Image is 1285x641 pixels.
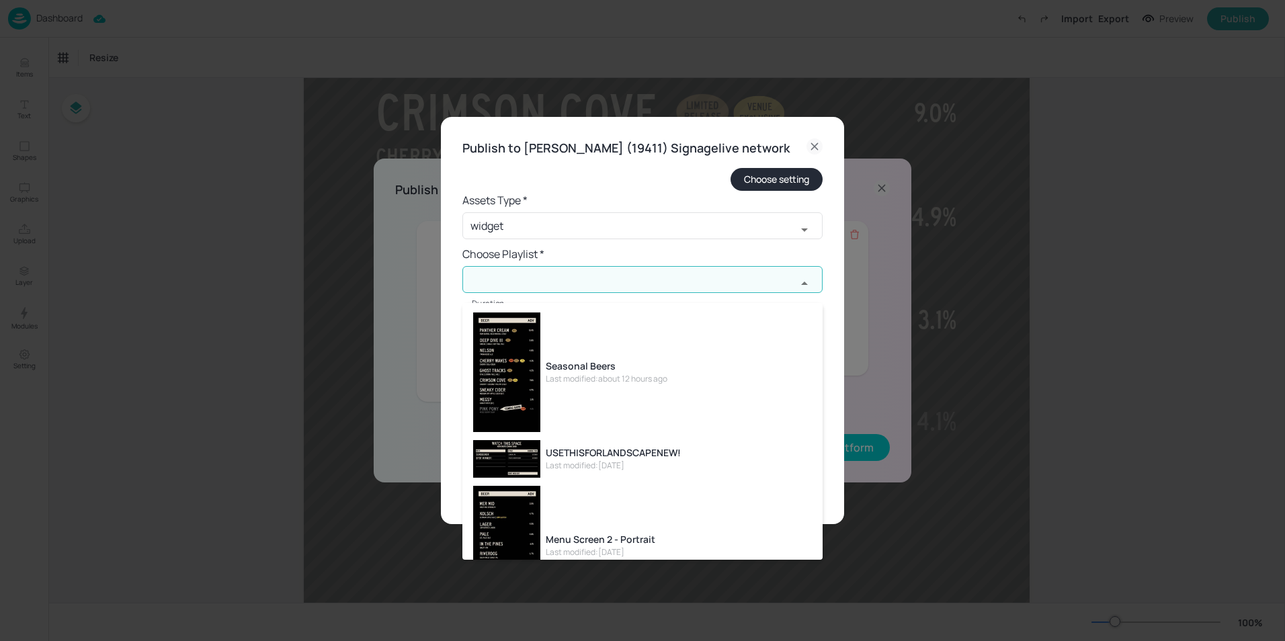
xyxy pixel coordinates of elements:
div: Last modified: about 12 hours ago [546,373,667,385]
div: Last modified: [DATE] [546,546,655,558]
img: LrWD0I%2FG%2BIbgLozyEJ7eyA%3D%3D [473,312,540,432]
h6: Publish to [PERSON_NAME] (19411) Signagelive network [462,138,790,158]
img: Q35RqT0vAAAqNs8uJZQVOA%3D%3D [473,440,540,478]
h6: Choose Playlist * [462,245,823,263]
div: Last modified: [DATE] [546,460,681,472]
button: Choose setting [731,168,823,191]
div: Menu Screen 2 - Portrait [546,532,655,546]
button: Close [791,270,818,297]
div: USETHISFORLANDSCAPENEW! [546,445,681,460]
div: Seasonal Beers [546,359,667,373]
label: Duration [472,298,505,309]
h6: Assets Type * [462,191,823,210]
img: 17mTiV%2Bq1qGlDOsT5C722Q%3D%3D [473,486,540,605]
button: Open [791,216,818,243]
